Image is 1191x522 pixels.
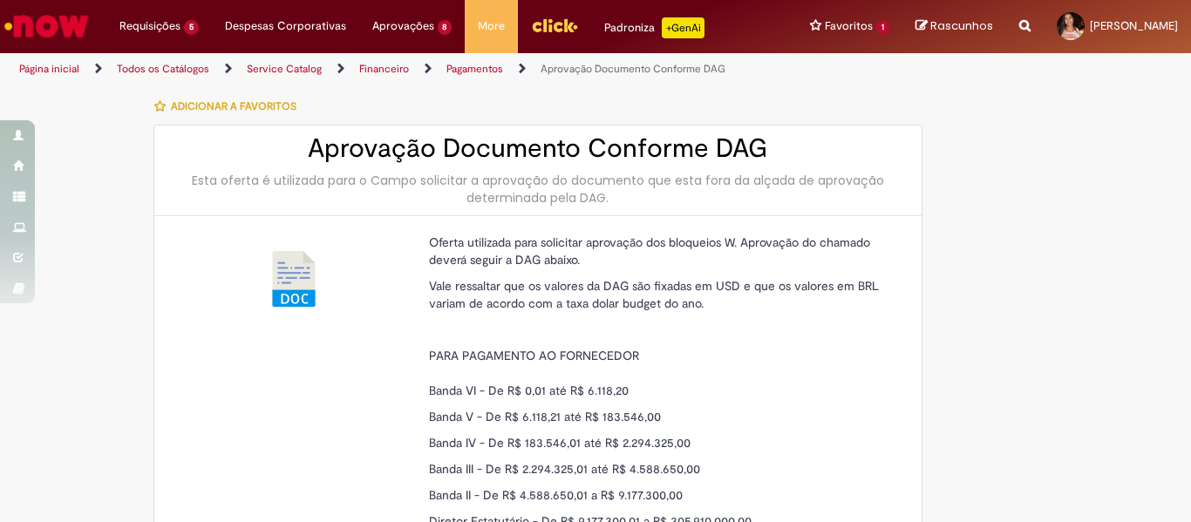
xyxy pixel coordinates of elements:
span: Rascunhos [930,17,993,34]
span: 1 [876,20,889,35]
a: Página inicial [19,62,79,76]
span: Aprovações [372,17,434,35]
a: Aprovação Documento Conforme DAG [541,62,725,76]
p: Vale ressaltar que os valores da DAG são fixadas em USD e que os valores em BRL variam de acordo ... [429,277,891,312]
a: Pagamentos [446,62,503,76]
span: [PERSON_NAME] [1090,18,1178,33]
p: PARA PAGAMENTO AO FORNECEDOR Banda VI - De R$ 0,01 até R$ 6.118,20 [429,347,891,399]
p: Banda IV - De R$ 183.546,01 até R$ 2.294.325,00 [429,434,891,451]
span: Adicionar a Favoritos [171,99,296,113]
a: Todos os Catálogos [117,62,209,76]
p: Banda V - De R$ 6.118,21 até R$ 183.546,00 [429,408,891,425]
span: 8 [438,20,453,35]
img: Aprovação Documento Conforme DAG [266,251,322,307]
button: Adicionar a Favoritos [153,88,306,125]
img: ServiceNow [2,9,92,44]
div: Padroniza [604,17,704,38]
p: Banda II - De R$ 4.588.650,01 a R$ 9.177.300,00 [429,486,891,504]
span: More [478,17,505,35]
a: Rascunhos [915,18,993,35]
span: Favoritos [825,17,873,35]
h2: Aprovação Documento Conforme DAG [172,134,904,163]
span: Despesas Corporativas [225,17,346,35]
span: Requisições [119,17,180,35]
a: Service Catalog [247,62,322,76]
p: Oferta utilizada para solicitar aprovação dos bloqueios W. Aprovação do chamado deverá seguir a D... [429,234,891,268]
span: 5 [184,20,199,35]
p: +GenAi [662,17,704,38]
p: Banda III - De R$ 2.294.325,01 até R$ 4.588.650,00 [429,460,891,478]
a: Financeiro [359,62,409,76]
div: Esta oferta é utilizada para o Campo solicitar a aprovação do documento que esta fora da alçada d... [172,172,904,207]
img: click_logo_yellow_360x200.png [531,12,578,38]
ul: Trilhas de página [13,53,781,85]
